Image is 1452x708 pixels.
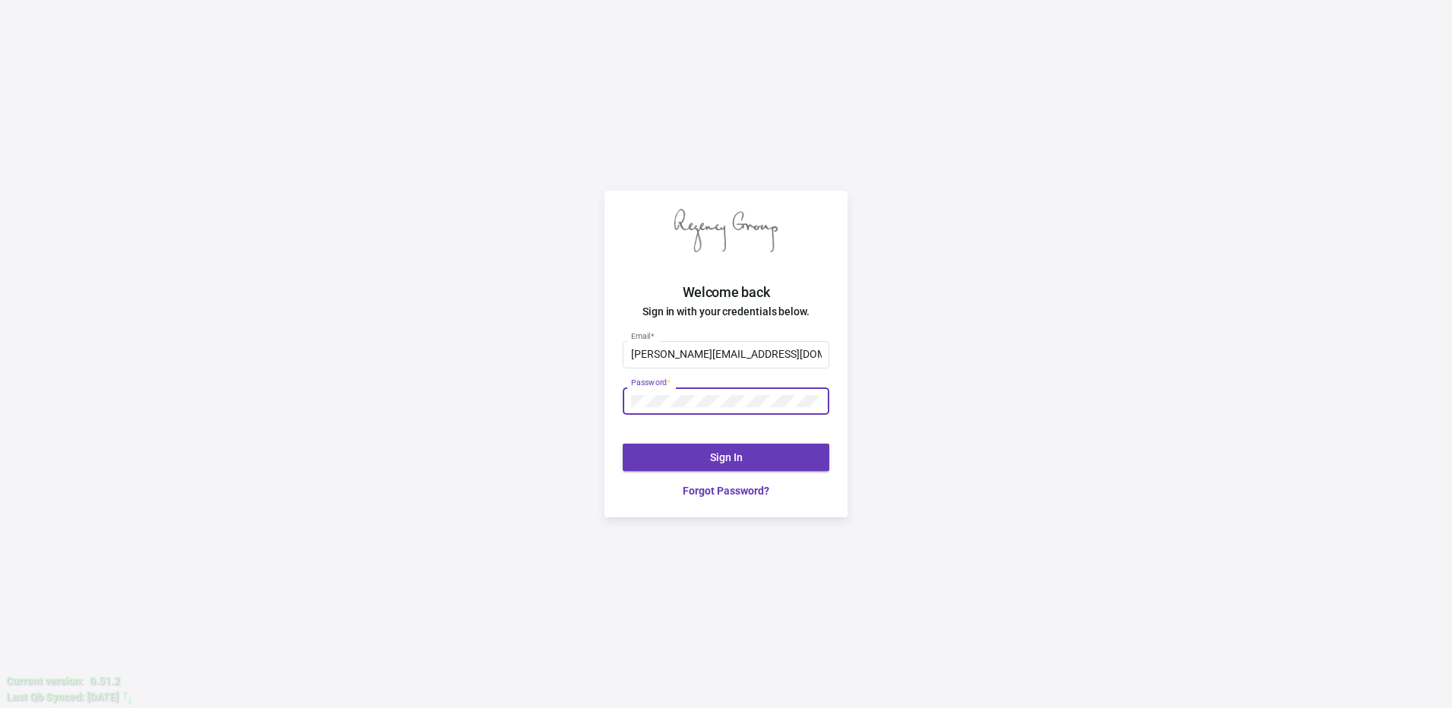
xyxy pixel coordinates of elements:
div: Current version: [6,673,84,689]
div: 0.51.2 [90,673,120,689]
a: Forgot Password? [623,483,829,499]
h4: Sign in with your credentials below. [604,302,848,321]
img: Regency Group logo [674,209,778,252]
button: Sign In [623,444,829,471]
span: Sign In [710,451,743,463]
div: Last Qb Synced: [DATE] [6,689,118,705]
h2: Welcome back [604,283,848,302]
